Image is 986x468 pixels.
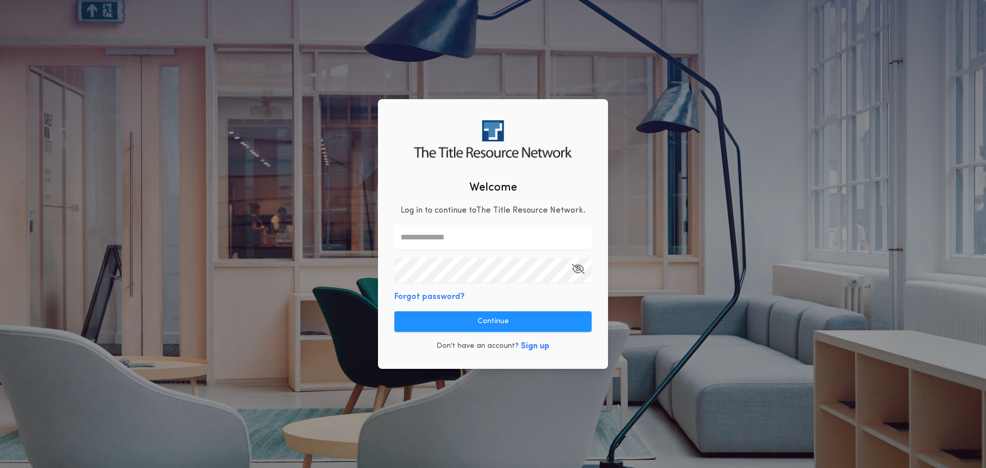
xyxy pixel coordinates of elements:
button: Continue [394,311,592,332]
img: logo [414,120,572,158]
input: Open Keeper Popup [394,258,592,283]
button: Open Keeper Popup [572,258,584,283]
p: Log in to continue to The Title Resource Network . [401,204,585,217]
button: Forgot password? [394,291,465,303]
h2: Welcome [469,179,517,196]
p: Don't have an account? [437,341,519,351]
button: Sign up [521,340,549,352]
